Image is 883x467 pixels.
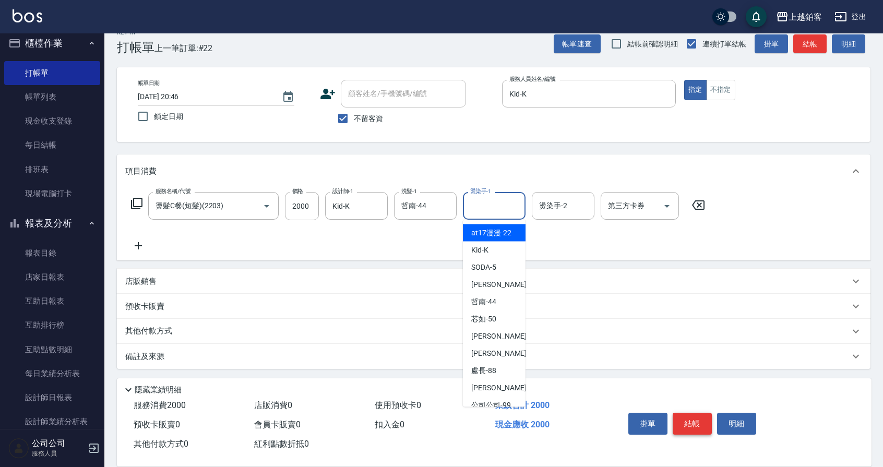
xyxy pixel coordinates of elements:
span: 鎖定日期 [154,111,183,122]
a: 每日業績分析表 [4,362,100,386]
h3: 打帳單 [117,40,154,55]
button: save [746,6,767,27]
span: 哲南 -44 [471,296,496,307]
label: 帳單日期 [138,79,160,87]
span: 公司公司 -99 [471,400,511,411]
label: 設計師-1 [332,187,353,195]
a: 報表目錄 [4,241,100,265]
button: 掛單 [628,413,667,435]
span: 芯如 -50 [471,314,496,325]
span: 其他付款方式 0 [134,439,188,449]
a: 互助日報表 [4,289,100,313]
button: 帳單速查 [554,34,601,54]
button: Open [258,198,275,214]
button: 上越鉑客 [772,6,826,28]
span: 扣入金 0 [375,420,404,429]
img: Logo [13,9,42,22]
label: 燙染手-1 [470,187,491,195]
input: YYYY/MM/DD hh:mm [138,88,271,105]
button: Choose date, selected date is 2025-10-11 [276,85,301,110]
a: 店家日報表 [4,265,100,289]
label: 價格 [292,187,303,195]
h5: 公司公司 [32,438,85,449]
div: 其他付款方式 [117,319,870,344]
button: 明細 [717,413,756,435]
button: 明細 [832,34,865,54]
a: 設計師業績分析表 [4,410,100,434]
span: 會員卡販賣 0 [254,420,301,429]
a: 互助點數明細 [4,338,100,362]
button: Open [659,198,675,214]
span: [PERSON_NAME] -33 [471,279,537,290]
span: 紅利點數折抵 0 [254,439,309,449]
a: 現場電腦打卡 [4,182,100,206]
button: 掛單 [755,34,788,54]
img: Person [8,438,29,459]
span: 連續打單結帳 [702,39,746,50]
a: 每日結帳 [4,133,100,157]
p: 服務人員 [32,449,85,458]
a: 現金收支登錄 [4,109,100,133]
span: SODA -5 [471,262,496,273]
a: 打帳單 [4,61,100,85]
label: 洗髮-1 [401,187,417,195]
button: 不指定 [706,80,735,100]
span: at17漫漫 -22 [471,227,511,238]
span: [PERSON_NAME] -55 [471,331,537,342]
span: 店販消費 0 [254,400,292,410]
button: 結帳 [793,34,827,54]
button: 櫃檯作業 [4,30,100,57]
span: [PERSON_NAME] -77 [471,348,537,359]
span: 服務消費 2000 [134,400,186,410]
span: 結帳前確認明細 [627,39,678,50]
p: 隱藏業績明細 [135,385,182,396]
p: 項目消費 [125,166,157,177]
label: 服務人員姓名/編號 [509,75,555,83]
p: 店販銷售 [125,276,157,287]
button: 報表及分析 [4,210,100,237]
span: [PERSON_NAME] -93 [471,382,537,393]
label: 服務名稱/代號 [156,187,190,195]
button: 指定 [684,80,707,100]
a: 設計師日報表 [4,386,100,410]
p: 其他付款方式 [125,326,177,337]
div: 上越鉑客 [789,10,822,23]
div: 備註及來源 [117,344,870,369]
a: 排班表 [4,158,100,182]
p: 預收卡販賣 [125,301,164,312]
span: 上一筆訂單:#22 [154,42,213,55]
button: 登出 [830,7,870,27]
a: 互助排行榜 [4,313,100,337]
p: 備註及來源 [125,351,164,362]
span: 預收卡販賣 0 [134,420,180,429]
a: 帳單列表 [4,85,100,109]
button: 結帳 [673,413,712,435]
span: 使用預收卡 0 [375,400,421,410]
div: 店販銷售 [117,269,870,294]
span: 現金應收 2000 [495,420,550,429]
span: Kid -K [471,245,488,256]
div: 預收卡販賣 [117,294,870,319]
span: 處長 -88 [471,365,496,376]
span: 不留客資 [354,113,383,124]
div: 項目消費 [117,154,870,188]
